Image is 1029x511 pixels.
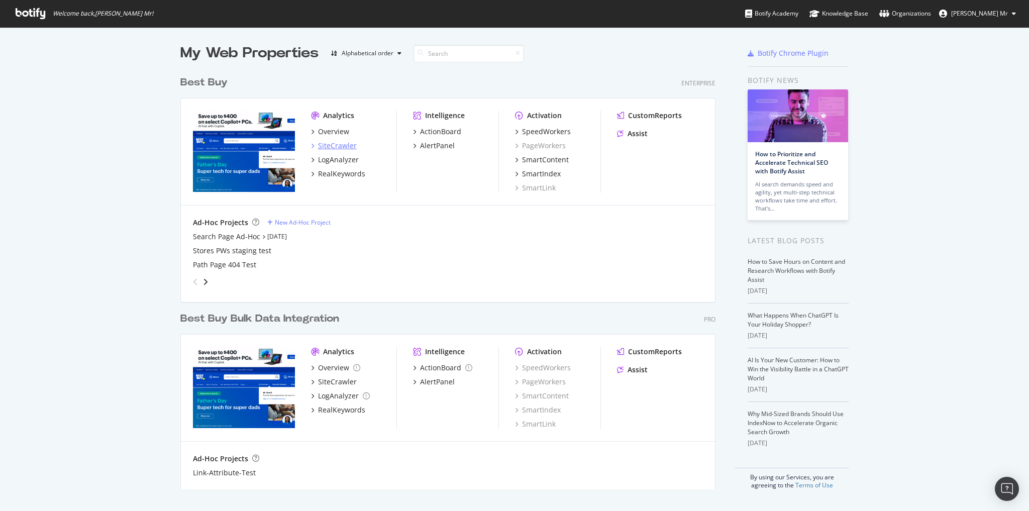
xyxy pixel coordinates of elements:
div: Analytics [323,111,354,121]
a: SmartIndex [515,169,561,179]
a: Assist [617,365,648,375]
a: SmartContent [515,155,569,165]
div: Ad-Hoc Projects [193,218,248,228]
a: ActionBoard [413,363,472,373]
div: Best Buy Bulk Data Integration [180,312,339,326]
div: SiteCrawler [318,141,357,151]
div: ActionBoard [420,127,461,137]
div: Overview [318,363,349,373]
div: RealKeywords [318,169,365,179]
a: SmartContent [515,391,569,401]
img: How to Prioritize and Accelerate Technical SEO with Botify Assist [748,89,848,142]
a: SiteCrawler [311,141,357,151]
img: www.bestbuysecondary.com [193,347,295,428]
div: Botify Chrome Plugin [758,48,829,58]
div: Open Intercom Messenger [995,477,1019,501]
div: SpeedWorkers [522,127,571,137]
div: Enterprise [681,79,715,87]
a: RealKeywords [311,169,365,179]
a: How to Prioritize and Accelerate Technical SEO with Botify Assist [755,150,828,175]
a: PageWorkers [515,377,566,387]
a: Link-Attribute-Test [193,468,256,478]
div: Overview [318,127,349,137]
a: New Ad-Hoc Project [267,218,331,227]
a: Botify Chrome Plugin [748,48,829,58]
div: grid [180,63,724,489]
button: [PERSON_NAME] Mr [931,6,1024,22]
a: SmartIndex [515,405,561,415]
div: [DATE] [748,385,849,394]
div: Latest Blog Posts [748,235,849,246]
div: AlertPanel [420,141,455,151]
div: Knowledge Base [809,9,868,19]
a: What Happens When ChatGPT Is Your Holiday Shopper? [748,311,839,329]
div: [DATE] [748,331,849,340]
div: AI search demands speed and agility, yet multi-step technical workflows take time and effort. Tha... [755,180,841,213]
div: Analytics [323,347,354,357]
a: LogAnalyzer [311,155,359,165]
a: CustomReports [617,347,682,357]
div: New Ad-Hoc Project [275,218,331,227]
div: Intelligence [425,111,465,121]
div: By using our Services, you are agreeing to the [735,468,849,489]
div: Organizations [879,9,931,19]
div: CustomReports [628,111,682,121]
a: Best Buy [180,75,232,90]
button: Alphabetical order [327,45,405,61]
div: SmartIndex [522,169,561,179]
div: Activation [527,347,562,357]
a: SmartLink [515,419,556,429]
a: Terms of Use [795,481,833,489]
div: CustomReports [628,347,682,357]
div: AlertPanel [420,377,455,387]
a: Overview [311,363,360,373]
a: SpeedWorkers [515,127,571,137]
div: angle-left [189,274,202,290]
a: Best Buy Bulk Data Integration [180,312,343,326]
a: How to Save Hours on Content and Research Workflows with Botify Assist [748,257,845,284]
a: Assist [617,129,648,139]
div: My Web Properties [180,43,319,63]
div: Activation [527,111,562,121]
a: SiteCrawler [311,377,357,387]
a: AlertPanel [413,141,455,151]
a: Why Mid-Sized Brands Should Use IndexNow to Accelerate Organic Search Growth [748,410,844,436]
div: Assist [628,365,648,375]
a: Path Page 404 Test [193,260,256,270]
div: Botify news [748,75,849,86]
div: Pro [704,315,715,324]
a: AI Is Your New Customer: How to Win the Visibility Battle in a ChatGPT World [748,356,849,382]
div: Ad-Hoc Projects [193,454,248,464]
div: Intelligence [425,347,465,357]
img: bestbuy.com [193,111,295,192]
div: [DATE] [748,286,849,295]
div: [DATE] [748,439,849,448]
a: Stores PWs staging test [193,246,271,256]
a: CustomReports [617,111,682,121]
a: PageWorkers [515,141,566,151]
div: Best Buy [180,75,228,90]
div: angle-right [202,277,209,287]
a: SmartLink [515,183,556,193]
div: Botify Academy [745,9,798,19]
a: Search Page Ad-Hoc [193,232,260,242]
div: LogAnalyzer [318,155,359,165]
a: RealKeywords [311,405,365,415]
div: RealKeywords [318,405,365,415]
div: SpeedWorkers [515,363,571,373]
div: LogAnalyzer [318,391,359,401]
div: Assist [628,129,648,139]
a: Overview [311,127,349,137]
a: LogAnalyzer [311,391,370,401]
a: [DATE] [267,232,287,241]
